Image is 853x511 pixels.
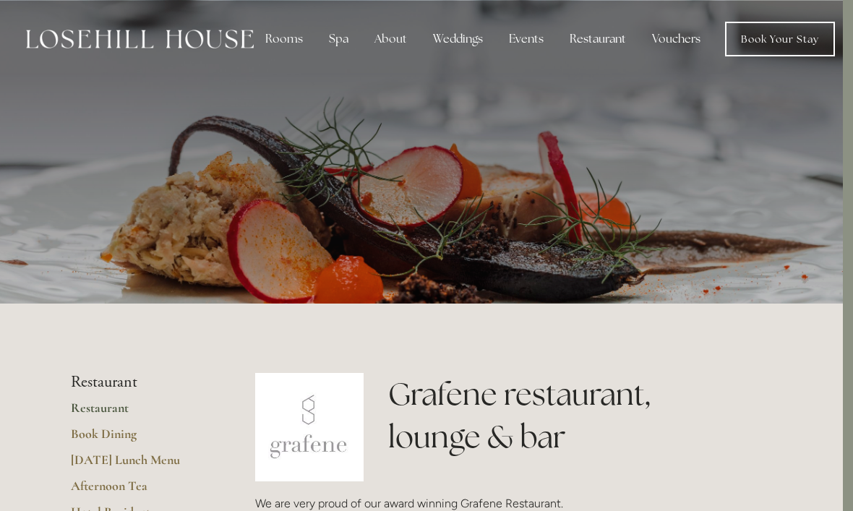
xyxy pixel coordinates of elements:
div: Weddings [421,25,494,53]
a: Restaurant [71,400,209,426]
a: Afternoon Tea [71,478,209,504]
div: About [363,25,419,53]
a: Book Dining [71,426,209,452]
h1: Grafene restaurant, lounge & bar [388,373,762,458]
img: Losehill House [26,30,254,48]
img: grafene.jpg [255,373,364,481]
div: Restaurant [558,25,638,53]
a: [DATE] Lunch Menu [71,452,209,478]
div: Rooms [254,25,314,53]
a: Book Your Stay [725,22,835,56]
a: Vouchers [640,25,712,53]
div: Events [497,25,555,53]
div: Spa [317,25,360,53]
li: Restaurant [71,373,209,392]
